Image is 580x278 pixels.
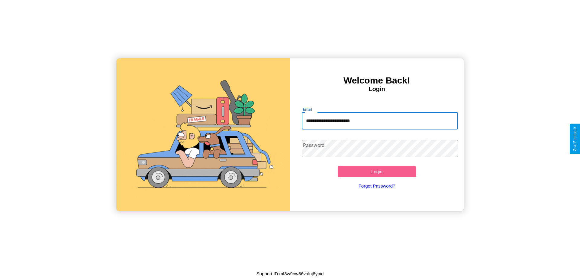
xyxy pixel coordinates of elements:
[299,177,455,195] a: Forgot Password?
[303,107,312,112] label: Email
[290,86,464,93] h4: Login
[116,58,290,211] img: gif
[256,270,324,278] p: Support ID: mf3w9bw86valuj8ypid
[338,166,416,177] button: Login
[573,127,577,151] div: Give Feedback
[290,75,464,86] h3: Welcome Back!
